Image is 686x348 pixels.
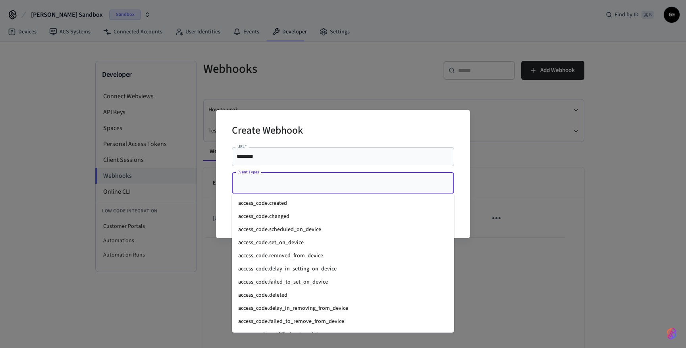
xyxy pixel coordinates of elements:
[232,315,454,328] li: access_code.failed_to_remove_from_device
[232,276,454,289] li: access_code.failed_to_set_on_device
[232,328,454,341] li: access_code.modified_external_to_seam
[232,302,454,315] li: access_code.delay_in_removing_from_device
[232,262,454,276] li: access_code.delay_in_setting_on_device
[232,236,454,249] li: access_code.set_on_device
[232,223,454,236] li: access_code.scheduled_on_device
[667,327,676,340] img: SeamLogoGradient.69752ec5.svg
[237,169,259,175] label: Event Types
[232,289,454,302] li: access_code.deleted
[232,197,454,210] li: access_code.created
[232,119,303,144] h2: Create Webhook
[232,210,454,223] li: access_code.changed
[232,249,454,262] li: access_code.removed_from_device
[237,144,247,150] label: URL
